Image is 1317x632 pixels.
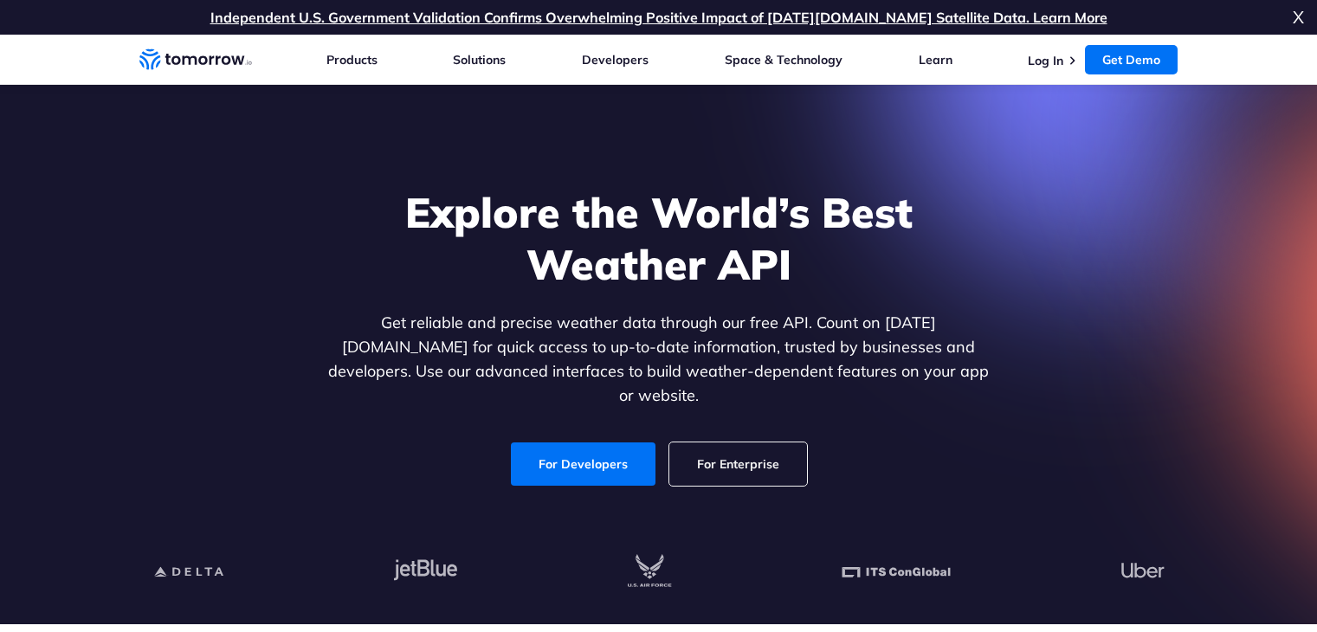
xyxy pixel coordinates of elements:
a: Get Demo [1085,45,1178,74]
a: Log In [1028,53,1063,68]
a: For Enterprise [669,442,807,486]
p: Get reliable and precise weather data through our free API. Count on [DATE][DOMAIN_NAME] for quic... [325,311,993,408]
a: Home link [139,47,252,73]
a: Solutions [453,52,506,68]
a: Independent U.S. Government Validation Confirms Overwhelming Positive Impact of [DATE][DOMAIN_NAM... [210,9,1107,26]
h1: Explore the World’s Best Weather API [325,186,993,290]
a: Space & Technology [725,52,842,68]
a: Developers [582,52,649,68]
a: For Developers [511,442,655,486]
a: Learn [919,52,952,68]
a: Products [326,52,378,68]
